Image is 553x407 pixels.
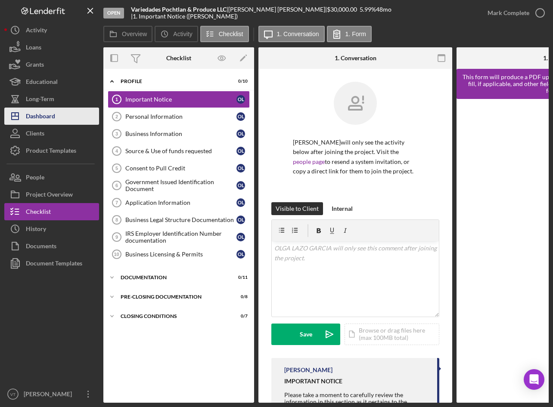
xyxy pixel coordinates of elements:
div: Educational [26,73,58,92]
button: Checklist [4,203,99,220]
button: Checklist [200,26,249,42]
div: O L [236,164,245,173]
button: Educational [4,73,99,90]
button: People [4,169,99,186]
tspan: 8 [115,217,118,222]
div: Product Templates [26,142,76,161]
div: Visible to Client [276,202,319,215]
div: O L [236,95,245,104]
button: Save [271,324,340,345]
button: Activity [4,22,99,39]
button: Project Overview [4,186,99,203]
a: 6Government Issued Identification DocumentOL [108,177,250,194]
div: 0 / 7 [232,314,248,319]
tspan: 6 [115,183,118,188]
div: Consent to Pull Credit [125,165,236,172]
div: [PERSON_NAME] [22,385,78,405]
button: Product Templates [4,142,99,159]
button: Mark Complete [479,4,549,22]
div: 1. Conversation [335,55,376,62]
div: History [26,220,46,240]
div: O L [236,198,245,207]
button: Internal [327,202,357,215]
div: Important Notice [125,96,236,103]
div: | [131,6,228,13]
tspan: 9 [115,234,118,240]
a: 8Business Legal Structure DocumentationOL [108,211,250,228]
button: 1. Form [327,26,372,42]
div: Business Licensing & Permits [125,251,236,258]
div: Open [103,8,124,18]
button: Loans [4,39,99,56]
div: Application Information [125,199,236,206]
div: People [26,169,44,188]
div: 0 / 11 [232,275,248,280]
button: Long-Term [4,90,99,108]
div: O L [236,233,245,241]
label: 1. Form [345,31,366,37]
b: Variedades Pochtlan & Produce LLC [131,6,227,13]
div: 0 / 10 [232,79,248,84]
a: 4Source & Use of funds requestedOL [108,142,250,160]
div: O L [236,250,245,259]
div: Business Legal Structure Documentation [125,216,236,223]
div: Clients [26,125,44,144]
div: Documentation [121,275,226,280]
div: O L [236,129,245,138]
button: Visible to Client [271,202,323,215]
tspan: 2 [115,114,118,119]
div: Checklist [166,55,191,62]
div: O L [236,216,245,224]
tspan: 4 [115,148,118,154]
div: Document Templates [26,255,82,274]
tspan: 1 [115,97,118,102]
label: Checklist [219,31,243,37]
div: [PERSON_NAME] [PERSON_NAME] | [228,6,327,13]
div: Activity [26,22,47,41]
button: Document Templates [4,255,99,272]
div: Internal [332,202,353,215]
button: Documents [4,237,99,255]
button: VT[PERSON_NAME] [4,385,99,403]
a: 1Important NoticeOL [108,91,250,108]
div: Source & Use of funds requested [125,148,236,154]
div: Pre-Closing Documentation [121,294,226,299]
button: Activity [155,26,198,42]
tspan: 3 [115,131,118,136]
label: 1. Conversation [277,31,319,37]
button: Grants [4,56,99,73]
div: Grants [26,56,44,75]
div: $30,000.00 [327,6,360,13]
div: Dashboard [26,108,55,127]
a: 10Business Licensing & PermitsOL [108,246,250,263]
label: Overview [122,31,147,37]
a: Clients [4,125,99,142]
button: Dashboard [4,108,99,125]
tspan: 10 [114,252,119,257]
div: O L [236,181,245,190]
div: Long-Term [26,90,54,110]
a: 3Business InformationOL [108,125,250,142]
div: 0 / 8 [232,294,248,299]
div: Checklist [26,203,51,222]
a: 2Personal InformationOL [108,108,250,125]
div: Save [300,324,312,345]
div: Profile [121,79,226,84]
div: 5.99 % [360,6,376,13]
a: History [4,220,99,237]
div: Business Information [125,130,236,137]
a: 9IRS Employer Identification Number documentationOL [108,228,250,246]
div: IRS Employer Identification Number documentation [125,230,236,244]
a: 5Consent to Pull CreditOL [108,160,250,177]
div: Loans [26,39,41,58]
